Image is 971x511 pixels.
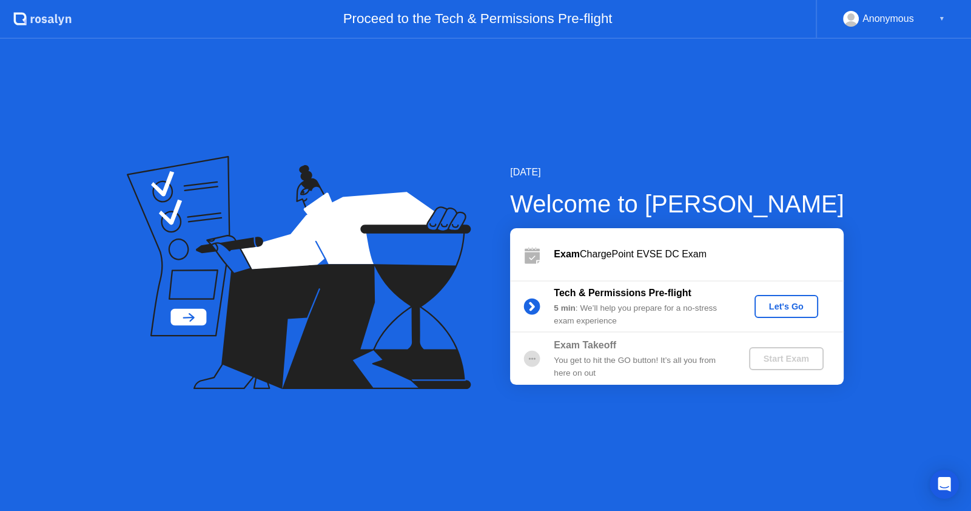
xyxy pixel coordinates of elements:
b: Tech & Permissions Pre-flight [554,288,691,298]
button: Let's Go [754,295,818,318]
b: 5 min [554,303,576,313]
div: Welcome to [PERSON_NAME] [510,186,844,222]
div: : We’ll help you prepare for a no-stress exam experience [554,302,728,327]
div: Let's Go [759,302,813,311]
div: Anonymous [862,11,914,27]
button: Start Exam [749,347,824,370]
div: You get to hit the GO button! It’s all you from here on out [554,354,728,379]
b: Exam Takeoff [554,340,616,350]
div: Start Exam [754,354,819,364]
div: ChargePoint EVSE DC Exam [554,247,844,262]
div: [DATE] [510,165,844,180]
div: Open Intercom Messenger [930,470,959,499]
b: Exam [554,249,580,259]
div: ▼ [939,11,945,27]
